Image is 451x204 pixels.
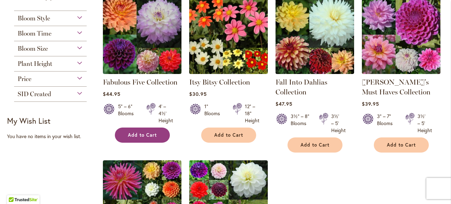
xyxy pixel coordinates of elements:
span: Bloom Style [18,14,50,22]
a: Fabulous Five Collection [103,78,178,86]
div: 12" – 18" Height [245,103,259,124]
span: Add to Cart [128,132,157,138]
span: $47.95 [276,100,292,107]
span: Price [18,75,31,83]
span: Add to Cart [387,142,416,148]
a: Itsy Bitsy Collection [189,78,250,86]
div: 3½' – 5' Height [331,113,346,134]
span: Plant Height [18,60,52,68]
strong: My Wish List [7,116,50,126]
button: Add to Cart [115,128,170,143]
div: 1" Blooms [204,103,224,124]
span: SID Created [18,90,51,98]
a: Fall Into Dahlias Collection [276,69,354,75]
span: Bloom Size [18,45,48,52]
div: 3" – 7" Blooms [377,113,397,134]
button: Add to Cart [374,137,429,153]
div: 4' – 4½' Height [159,103,173,124]
div: You have no items in your wish list. [7,133,98,140]
div: 3½" – 8" Blooms [291,113,310,134]
span: $44.95 [103,91,121,97]
iframe: Launch Accessibility Center [5,179,25,199]
span: Bloom Time [18,30,51,37]
a: Fabulous Five Collection [103,69,181,75]
button: Add to Cart [288,137,342,153]
div: 5" – 6" Blooms [118,103,138,124]
span: $39.95 [362,100,379,107]
span: Add to Cart [214,132,243,138]
a: [PERSON_NAME]'s Must Haves Collection [362,78,431,96]
span: Add to Cart [301,142,329,148]
button: Add to Cart [201,128,256,143]
a: Fall Into Dahlias Collection [276,78,327,96]
span: $30.95 [189,91,207,97]
a: Heather's Must Haves Collection [362,69,440,75]
div: 3½' – 5' Height [418,113,432,134]
a: Itsy Bitsy Collection [189,69,268,75]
